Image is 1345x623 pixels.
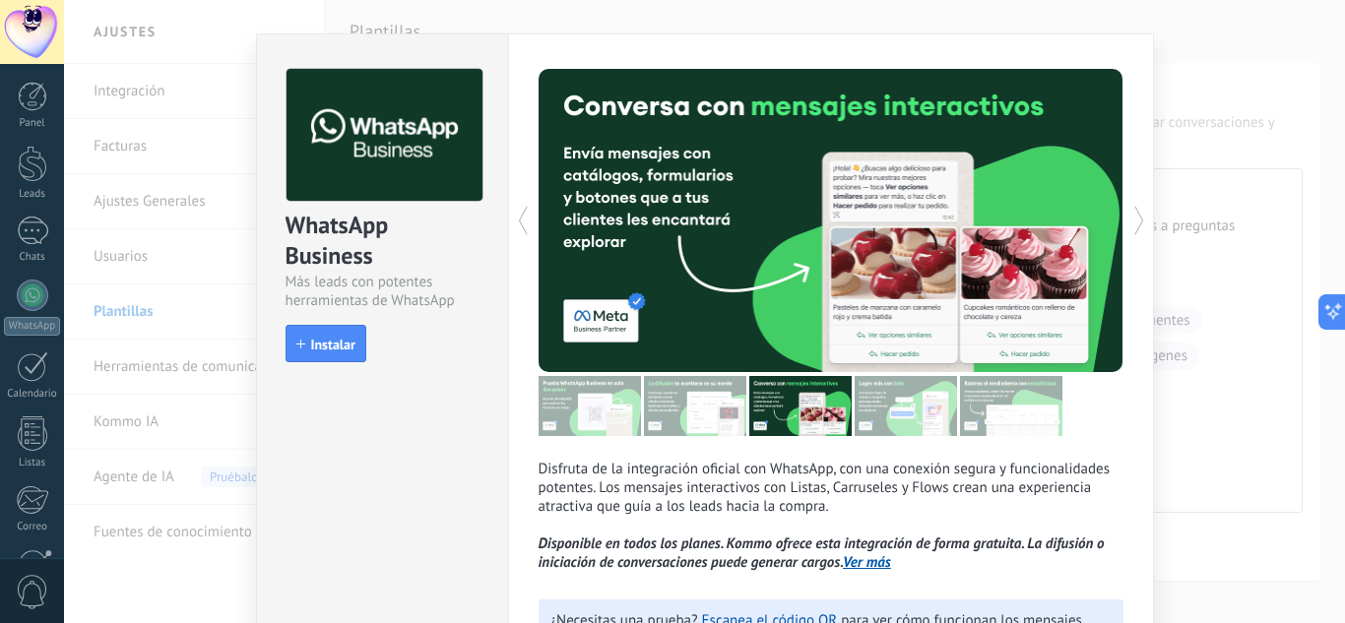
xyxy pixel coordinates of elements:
img: tour_image_cc377002d0016b7ebaeb4dbe65cb2175.png [960,376,1062,436]
div: Correo [4,521,61,533]
span: Instalar [311,338,355,351]
div: Leads [4,188,61,201]
img: tour_image_62c9952fc9cf984da8d1d2aa2c453724.png [855,376,957,436]
div: Chats [4,251,61,264]
div: Calendario [4,388,61,401]
div: Más leads con potentes herramientas de WhatsApp [286,273,480,310]
div: Listas [4,457,61,469]
img: tour_image_7a4924cebc22ed9e3259523e50fe4fd6.png [539,376,641,436]
div: WhatsApp Business [286,210,480,273]
div: WhatsApp [4,317,60,336]
a: Ver más [843,553,891,572]
img: logo_main.png [287,69,482,202]
i: Disponible en todos los planes. Kommo ofrece esta integración de forma gratuita. La difusión o in... [539,534,1105,572]
img: tour_image_cc27419dad425b0ae96c2716632553fa.png [644,376,746,436]
button: Instalar [286,325,366,362]
img: tour_image_1009fe39f4f058b759f0df5a2b7f6f06.png [749,376,852,436]
div: Panel [4,117,61,130]
p: Disfruta de la integración oficial con WhatsApp, con una conexión segura y funcionalidades potent... [539,460,1123,572]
